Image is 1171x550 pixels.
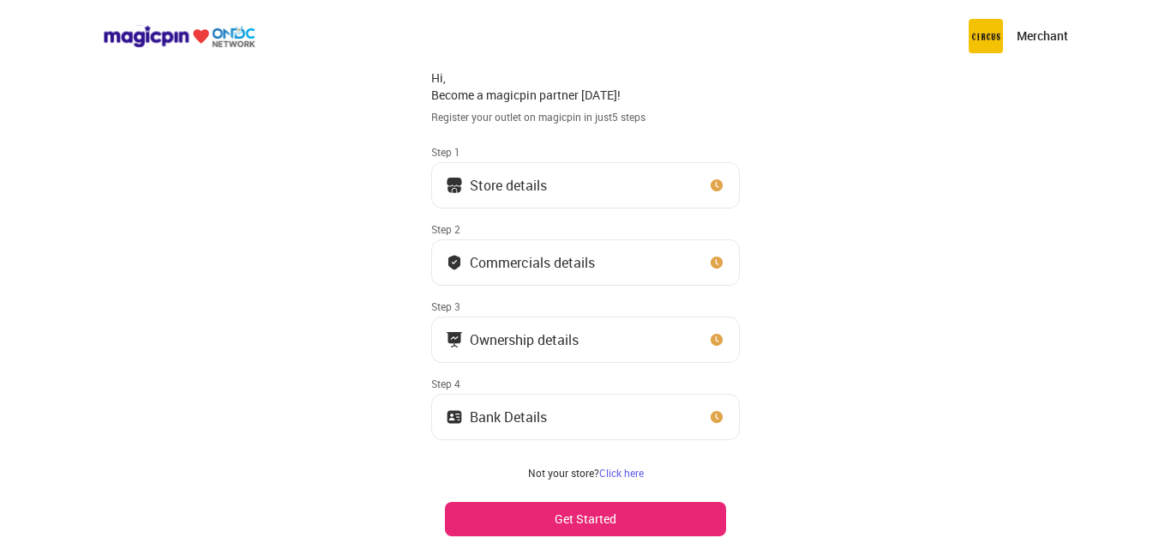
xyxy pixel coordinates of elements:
div: Hi, Become a magicpin partner [DATE]! [431,70,740,103]
div: Step 4 [431,377,740,390]
p: Merchant [1017,27,1068,45]
img: ondc-logo-new-small.8a59708e.svg [103,25,255,48]
div: Commercials details [470,258,595,267]
img: circus.b677b59b.png [969,19,1003,53]
img: clock_icon_new.67dbf243.svg [708,331,725,348]
div: Register your outlet on magicpin in just 5 steps [431,110,740,124]
img: clock_icon_new.67dbf243.svg [708,177,725,194]
div: Step 2 [431,222,740,236]
img: storeIcon.9b1f7264.svg [446,177,463,194]
img: bank_details_tick.fdc3558c.svg [446,254,463,271]
button: Get Started [445,502,726,536]
button: Store details [431,162,740,209]
div: Bank Details [470,413,547,421]
button: Ownership details [431,317,740,363]
span: Not your store? [528,466,599,480]
div: Store details [470,181,547,190]
img: clock_icon_new.67dbf243.svg [708,408,725,426]
img: clock_icon_new.67dbf243.svg [708,254,725,271]
a: Click here [599,466,644,480]
div: Step 3 [431,299,740,313]
div: Ownership details [470,335,579,344]
div: Step 1 [431,145,740,159]
img: ownership_icon.37569ceb.svg [446,408,463,426]
button: Bank Details [431,394,740,440]
button: Commercials details [431,239,740,286]
img: commercials_icon.983f7837.svg [446,331,463,348]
